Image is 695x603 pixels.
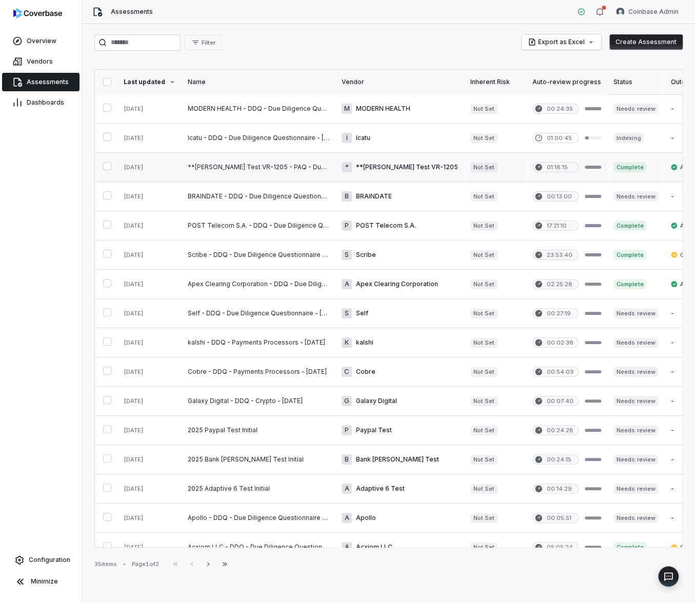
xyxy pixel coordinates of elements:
a: Dashboards [2,93,80,112]
button: Create Assessment [609,34,683,50]
div: Status [613,78,658,86]
button: Coinbase Admin avatarCoinbase Admin [610,4,685,19]
button: Minimize [4,571,77,592]
div: Inherent Risk [470,78,520,86]
span: Minimize [31,577,58,586]
img: Coinbase Admin avatar [616,8,624,16]
span: Assessments [27,78,69,86]
div: Vendor [342,78,458,86]
span: Dashboards [27,98,64,107]
div: 35 items [94,560,117,568]
img: logo-D7KZi-bG.svg [13,8,62,18]
span: Filter [202,39,215,47]
span: Vendors [27,57,53,66]
span: Configuration [29,556,70,564]
a: Configuration [4,551,77,569]
div: Page 1 of 2 [132,560,159,568]
div: Auto-review progress [532,78,601,86]
a: Vendors [2,52,80,71]
span: Overview [27,37,56,45]
div: Name [188,78,329,86]
div: Last updated [124,78,175,86]
a: Overview [2,32,80,50]
div: • [123,560,126,568]
button: Export as Excel [522,34,601,50]
span: Assessments [111,8,153,16]
span: Coinbase Admin [628,8,679,16]
a: Assessments [2,73,80,91]
button: Filter [185,35,222,50]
